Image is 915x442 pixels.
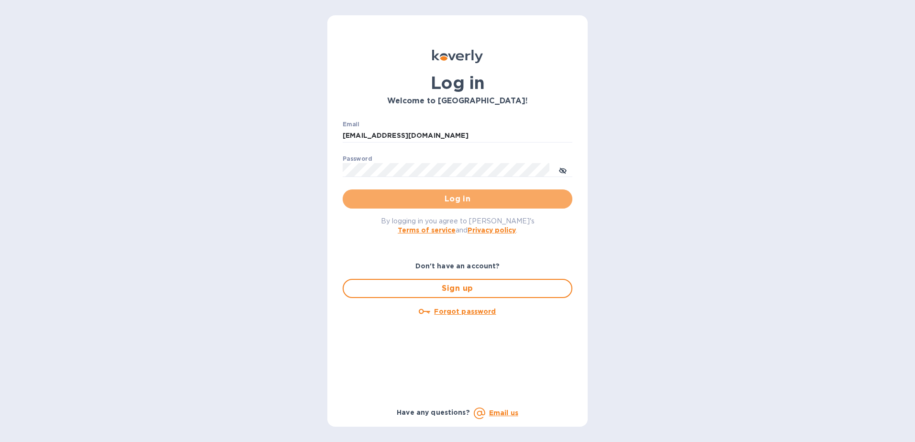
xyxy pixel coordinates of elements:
[343,122,359,127] label: Email
[398,226,456,234] a: Terms of service
[553,160,572,179] button: toggle password visibility
[343,279,572,298] button: Sign up
[343,189,572,209] button: Log in
[350,193,565,205] span: Log in
[351,283,564,294] span: Sign up
[343,129,572,143] input: Enter email address
[489,409,518,417] a: Email us
[381,217,535,234] span: By logging in you agree to [PERSON_NAME]'s and .
[343,73,572,93] h1: Log in
[343,156,372,162] label: Password
[415,262,500,270] b: Don't have an account?
[343,97,572,106] h3: Welcome to [GEOGRAPHIC_DATA]!
[397,409,470,416] b: Have any questions?
[432,50,483,63] img: Koverly
[434,308,496,315] u: Forgot password
[468,226,516,234] a: Privacy policy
